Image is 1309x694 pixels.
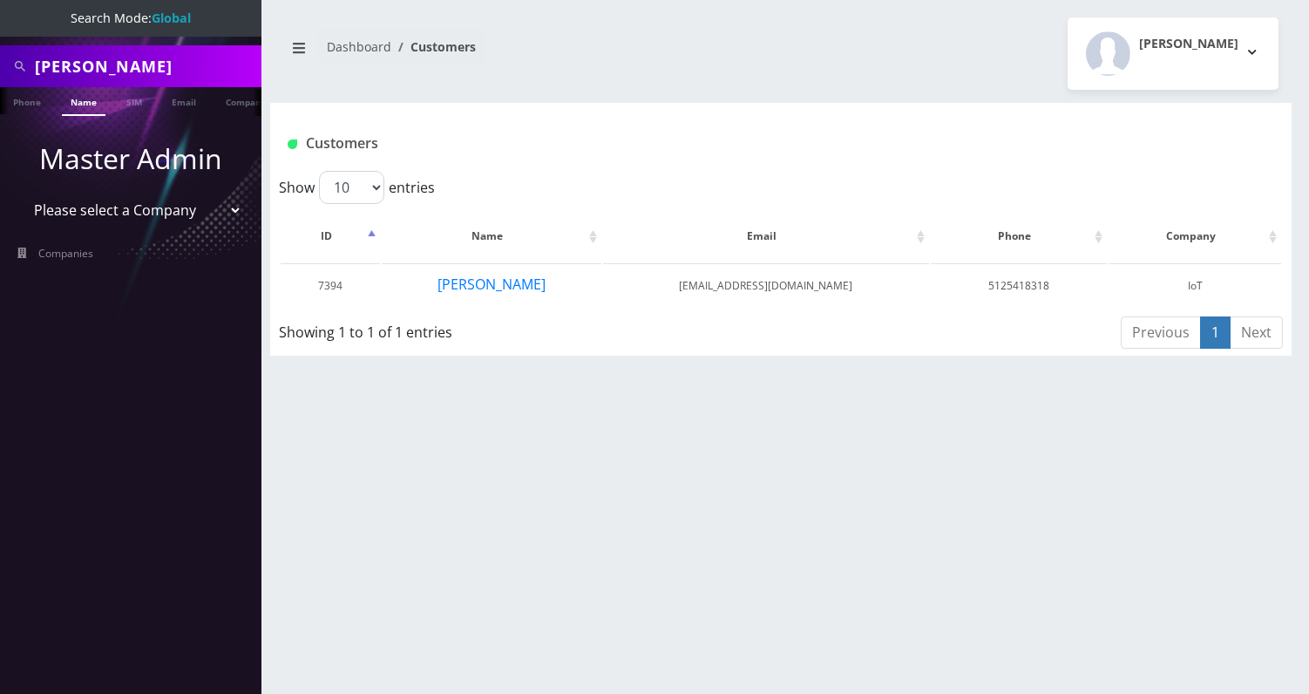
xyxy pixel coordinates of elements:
[279,315,684,343] div: Showing 1 to 1 of 1 entries
[279,171,435,204] label: Show entries
[1230,316,1283,349] a: Next
[1200,316,1231,349] a: 1
[437,273,546,296] button: [PERSON_NAME]
[1068,17,1278,90] button: [PERSON_NAME]
[281,211,380,262] th: ID: activate to sort column descending
[152,10,191,26] strong: Global
[931,263,1107,308] td: 5125418318
[931,211,1107,262] th: Phone: activate to sort column ascending
[4,87,50,114] a: Phone
[118,87,151,114] a: SIM
[283,29,768,78] nav: breadcrumb
[35,50,257,83] input: Search All Companies
[71,10,191,26] span: Search Mode:
[319,171,384,204] select: Showentries
[288,135,1105,152] h1: Customers
[281,263,380,308] td: 7394
[1109,263,1281,308] td: IoT
[163,87,205,114] a: Email
[603,211,929,262] th: Email: activate to sort column ascending
[38,246,93,261] span: Companies
[1109,211,1281,262] th: Company: activate to sort column ascending
[391,37,476,56] li: Customers
[217,87,275,114] a: Company
[62,87,105,116] a: Name
[327,38,391,55] a: Dashboard
[382,211,601,262] th: Name: activate to sort column ascending
[1121,316,1201,349] a: Previous
[603,263,929,308] td: [EMAIL_ADDRESS][DOMAIN_NAME]
[1139,37,1238,51] h2: [PERSON_NAME]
